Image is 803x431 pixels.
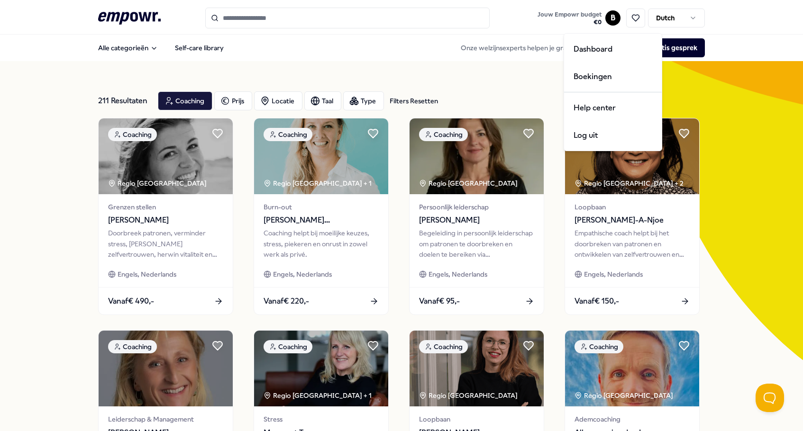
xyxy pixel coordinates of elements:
div: B [564,33,662,151]
div: Log uit [566,122,660,149]
a: Help center [566,94,660,122]
a: Dashboard [566,36,660,63]
a: Boekingen [566,63,660,90]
